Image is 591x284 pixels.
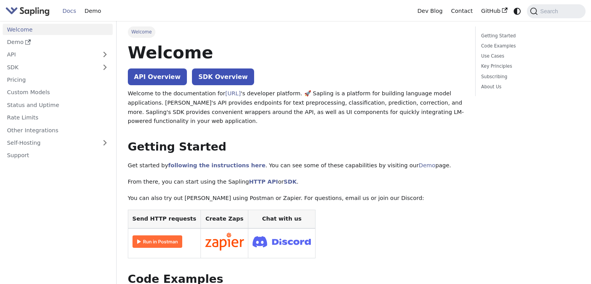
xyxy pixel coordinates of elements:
img: Sapling.ai [5,5,50,17]
a: Key Principles [481,63,577,70]
a: Pricing [3,74,113,86]
button: Switch between dark and light mode (currently system mode) [512,5,523,17]
a: Sapling.aiSapling.ai [5,5,52,17]
h2: Getting Started [128,140,464,154]
p: Get started by . You can see some of these capabilities by visiting our page. [128,161,464,170]
h1: Welcome [128,42,464,63]
a: API [3,49,97,60]
nav: Breadcrumbs [128,26,464,37]
a: [URL] [225,90,241,96]
a: GitHub [477,5,511,17]
a: Demo [80,5,105,17]
a: About Us [481,83,577,91]
a: SDK [3,61,97,73]
button: Search (Command+K) [527,4,585,18]
a: Demo [419,162,436,168]
a: Getting Started [481,32,577,40]
a: Status and Uptime [3,99,113,110]
span: Search [538,8,563,14]
th: Create Zaps [200,210,248,228]
a: Docs [58,5,80,17]
a: API Overview [128,68,187,85]
a: Custom Models [3,87,113,98]
a: Contact [447,5,477,17]
a: Welcome [3,24,113,35]
th: Chat with us [248,210,316,228]
a: SDK [284,179,296,185]
button: Expand sidebar category 'SDK' [97,61,113,73]
a: Other Integrations [3,124,113,136]
p: You can also try out [PERSON_NAME] using Postman or Zapier. For questions, email us or join our D... [128,194,464,203]
a: Self-Hosting [3,137,113,149]
a: Support [3,150,113,161]
img: Connect in Zapier [205,233,244,251]
a: Code Examples [481,42,577,50]
button: Expand sidebar category 'API' [97,49,113,60]
img: Run in Postman [132,235,182,248]
span: Welcome [128,26,155,37]
p: From there, you can start using the Sapling or . [128,177,464,187]
a: HTTP API [249,179,278,185]
th: Send HTTP requests [128,210,200,228]
a: following the instructions here [168,162,265,168]
a: SDK Overview [192,68,254,85]
img: Join Discord [253,234,311,250]
a: Subscribing [481,73,577,81]
a: Rate Limits [3,112,113,123]
a: Dev Blog [413,5,446,17]
p: Welcome to the documentation for 's developer platform. 🚀 Sapling is a platform for building lang... [128,89,464,126]
a: Use Cases [481,53,577,60]
a: Demo [3,37,113,48]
